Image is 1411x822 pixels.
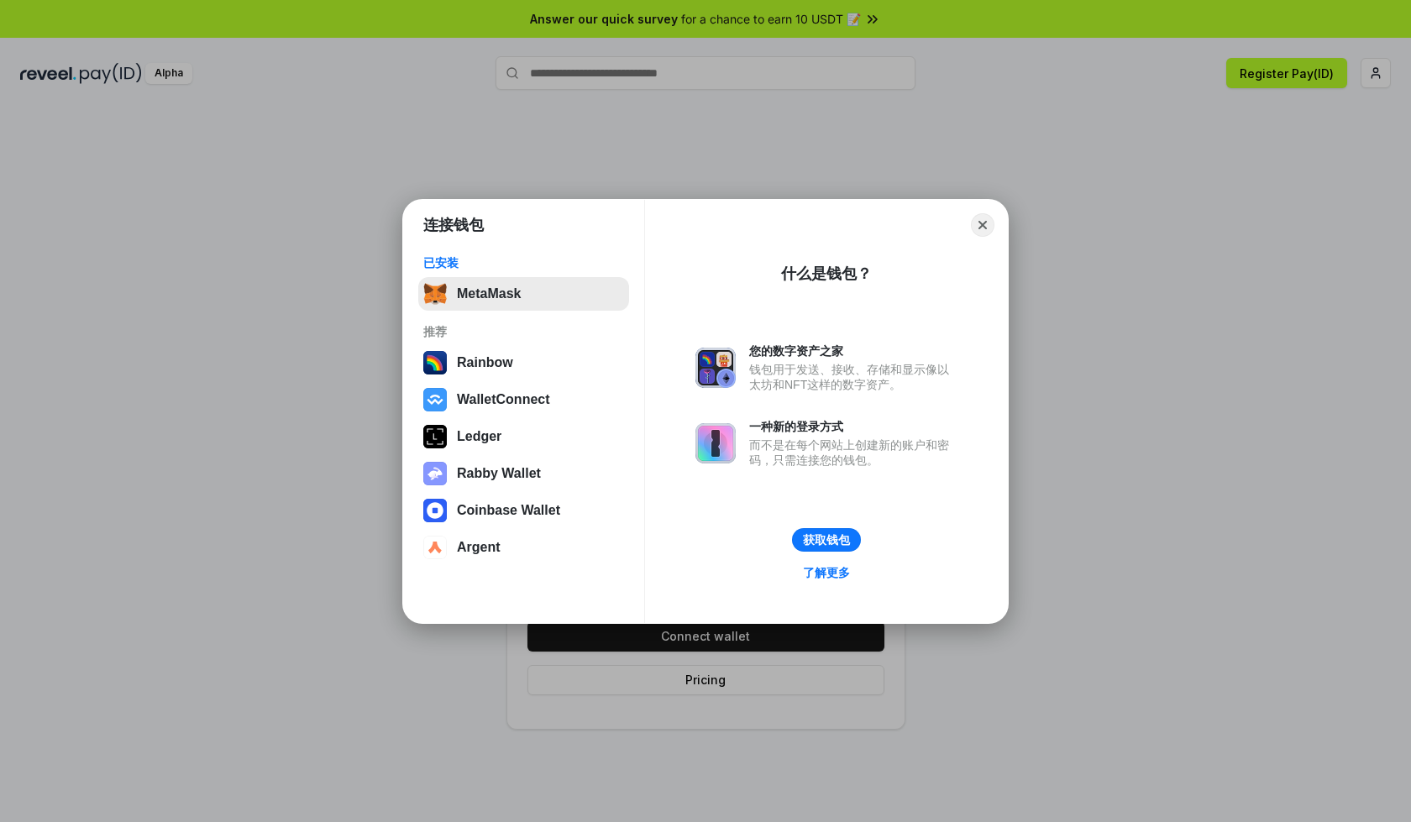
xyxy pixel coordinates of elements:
[423,324,624,339] div: 推荐
[423,536,447,559] img: svg+xml,%3Csvg%20width%3D%2228%22%20height%3D%2228%22%20viewBox%3D%220%200%2028%2028%22%20fill%3D...
[793,562,860,584] a: 了解更多
[457,286,521,301] div: MetaMask
[423,351,447,374] img: svg+xml,%3Csvg%20width%3D%22120%22%20height%3D%22120%22%20viewBox%3D%220%200%20120%20120%22%20fil...
[457,429,501,444] div: Ledger
[695,423,736,463] img: svg+xml,%3Csvg%20xmlns%3D%22http%3A%2F%2Fwww.w3.org%2F2000%2Fsvg%22%20fill%3D%22none%22%20viewBox...
[423,425,447,448] img: svg+xml,%3Csvg%20xmlns%3D%22http%3A%2F%2Fwww.w3.org%2F2000%2Fsvg%22%20width%3D%2228%22%20height%3...
[418,383,629,416] button: WalletConnect
[418,420,629,453] button: Ledger
[418,494,629,527] button: Coinbase Wallet
[457,466,541,481] div: Rabby Wallet
[749,419,957,434] div: 一种新的登录方式
[457,503,560,518] div: Coinbase Wallet
[749,362,957,392] div: 钱包用于发送、接收、存储和显示像以太坊和NFT这样的数字资产。
[803,565,850,580] div: 了解更多
[695,348,736,388] img: svg+xml,%3Csvg%20xmlns%3D%22http%3A%2F%2Fwww.w3.org%2F2000%2Fsvg%22%20fill%3D%22none%22%20viewBox...
[781,264,872,284] div: 什么是钱包？
[749,437,957,468] div: 而不是在每个网站上创建新的账户和密码，只需连接您的钱包。
[792,528,861,552] button: 获取钱包
[457,355,513,370] div: Rainbow
[971,213,994,237] button: Close
[423,462,447,485] img: svg+xml,%3Csvg%20xmlns%3D%22http%3A%2F%2Fwww.w3.org%2F2000%2Fsvg%22%20fill%3D%22none%22%20viewBox...
[423,255,624,270] div: 已安装
[423,388,447,411] img: svg+xml,%3Csvg%20width%3D%2228%22%20height%3D%2228%22%20viewBox%3D%220%200%2028%2028%22%20fill%3D...
[418,346,629,380] button: Rainbow
[803,532,850,547] div: 获取钱包
[423,499,447,522] img: svg+xml,%3Csvg%20width%3D%2228%22%20height%3D%2228%22%20viewBox%3D%220%200%2028%2028%22%20fill%3D...
[749,343,957,359] div: 您的数字资产之家
[418,531,629,564] button: Argent
[423,215,484,235] h1: 连接钱包
[423,282,447,306] img: svg+xml,%3Csvg%20fill%3D%22none%22%20height%3D%2233%22%20viewBox%3D%220%200%2035%2033%22%20width%...
[457,392,550,407] div: WalletConnect
[457,540,501,555] div: Argent
[418,277,629,311] button: MetaMask
[418,457,629,490] button: Rabby Wallet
